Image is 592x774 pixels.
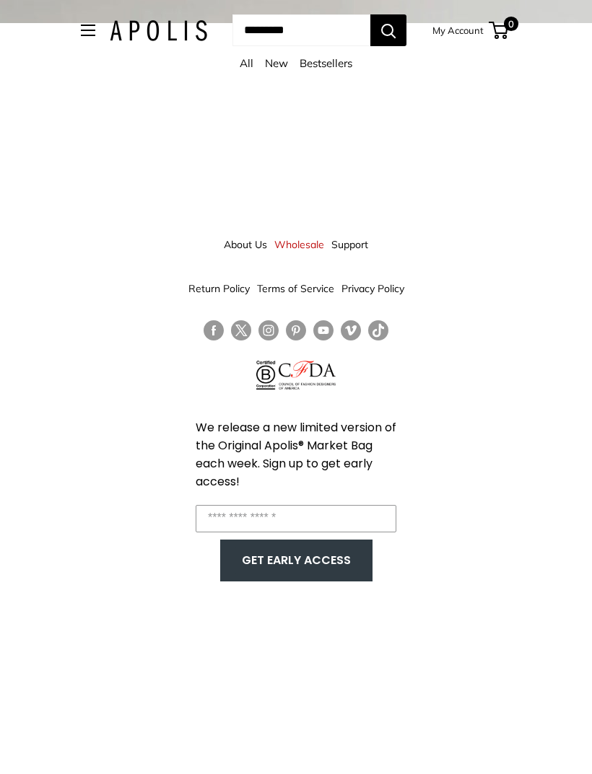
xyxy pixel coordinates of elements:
[313,320,334,341] a: Follow us on YouTube
[232,14,370,46] input: Search...
[256,361,276,390] img: Certified B Corporation
[331,232,368,258] a: Support
[504,17,518,31] span: 0
[81,25,95,36] button: Open menu
[265,56,288,70] a: New
[224,232,267,258] a: About Us
[274,232,324,258] a: Wholesale
[188,276,250,302] a: Return Policy
[341,320,361,341] a: Follow us on Vimeo
[235,547,358,574] button: GET EARLY ACCESS
[204,320,224,341] a: Follow us on Facebook
[257,276,334,302] a: Terms of Service
[196,505,396,532] input: Enter your email
[370,14,406,46] button: Search
[300,56,352,70] a: Bestsellers
[196,419,396,490] span: We release a new limited version of the Original Apolis® Market Bag each week. Sign up to get ear...
[341,276,404,302] a: Privacy Policy
[240,56,253,70] a: All
[368,320,388,341] a: Follow us on Tumblr
[286,320,306,341] a: Follow us on Pinterest
[258,320,279,341] a: Follow us on Instagram
[279,361,336,390] img: Council of Fashion Designers of America Member
[231,320,251,346] a: Follow us on Twitter
[110,20,207,41] img: Apolis
[490,22,508,39] a: 0
[432,22,484,39] a: My Account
